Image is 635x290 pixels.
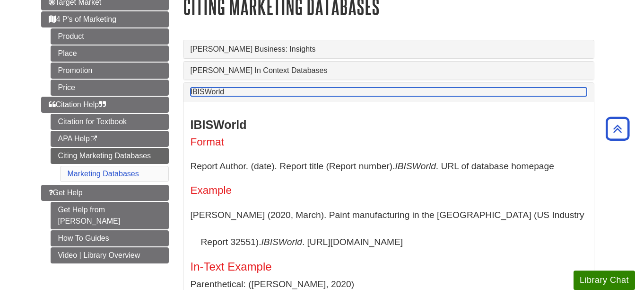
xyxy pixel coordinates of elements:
[41,97,169,113] a: Citation Help
[395,161,435,171] i: IBISWorld
[191,45,587,54] a: [PERSON_NAME] Business: Insights
[51,202,169,229] a: Get Help from [PERSON_NAME]
[51,63,169,79] a: Promotion
[41,185,169,201] a: Get Help
[51,131,169,147] a: APA Help
[191,201,587,256] p: [PERSON_NAME] (2020, March). Paint manufacturing in the [GEOGRAPHIC_DATA] (US Industry Report 325...
[68,170,139,178] a: Marketing Databases
[261,237,302,247] i: IBISWorld
[191,88,587,96] a: IBISWorld
[191,136,587,148] h4: Format
[49,189,83,197] span: Get Help
[602,122,633,135] a: Back to Top
[51,114,169,130] a: Citation for Textbook
[191,66,587,75] a: [PERSON_NAME] In Context Databases
[51,80,169,96] a: Price
[41,11,169,27] a: 4 P's of Marketing
[51,148,169,164] a: Citing Marketing Databases
[574,271,635,290] button: Library Chat
[90,136,98,142] i: This link opens in a new window
[49,100,106,109] span: Citation Help
[191,185,587,197] h4: Example
[51,28,169,45] a: Product
[51,230,169,246] a: How To Guides
[49,15,117,23] span: 4 P's of Marketing
[191,153,587,180] p: Report Author. (date). Report title (Report number). . URL of database homepage
[51,45,169,62] a: Place
[191,118,247,131] strong: IBISWorld
[51,247,169,263] a: Video | Library Overview
[191,261,587,273] h5: In-Text Example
